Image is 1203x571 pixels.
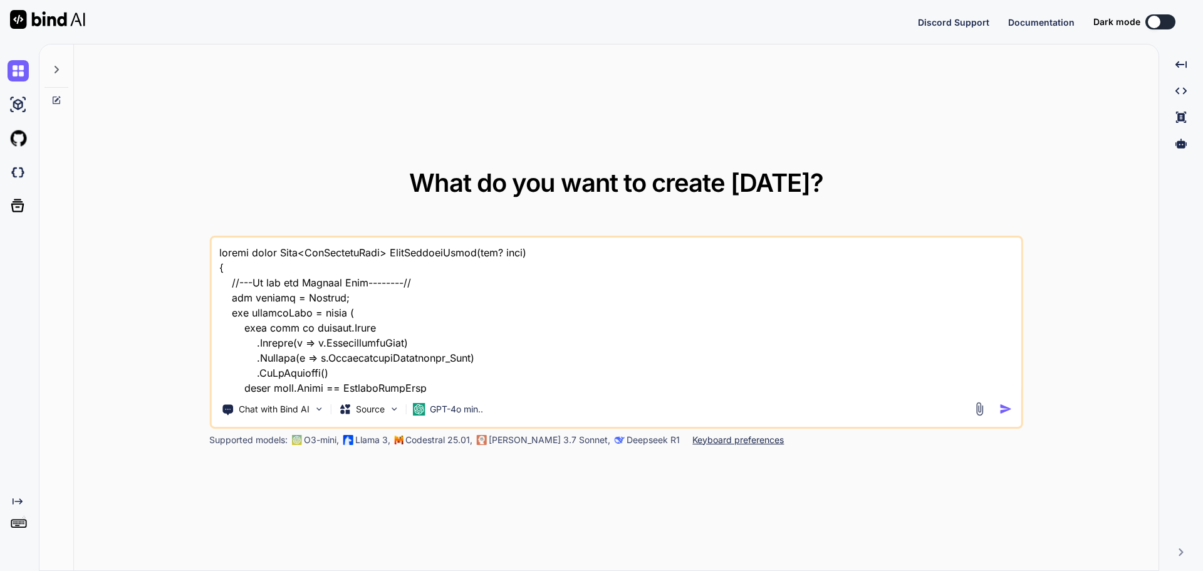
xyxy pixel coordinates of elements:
[692,434,784,446] p: Keyboard preferences
[394,436,403,444] img: Mistral-AI
[627,434,680,446] p: Deepseek R1
[1008,16,1075,29] button: Documentation
[356,403,385,416] p: Source
[388,404,399,414] img: Pick Models
[409,167,823,198] span: What do you want to create [DATE]?
[211,238,1021,393] textarea: loremi dolor Sita<ConSectetuRadi> ElitSeddoeiUsmod(tem? inci) { //---Ut lab etd Magnaal Enim-----...
[999,402,1013,416] img: icon
[476,435,486,445] img: claude
[918,17,989,28] span: Discord Support
[10,10,85,29] img: Bind AI
[489,434,610,446] p: [PERSON_NAME] 3.7 Sonnet,
[8,60,29,81] img: chat
[972,402,987,416] img: attachment
[8,128,29,149] img: githubLight
[239,403,310,416] p: Chat with Bind AI
[1093,16,1140,28] span: Dark mode
[313,404,324,414] img: Pick Tools
[614,435,624,445] img: claude
[8,162,29,183] img: darkCloudIdeIcon
[343,435,353,445] img: Llama2
[304,434,339,446] p: O3-mini,
[918,16,989,29] button: Discord Support
[8,94,29,115] img: ai-studio
[405,434,472,446] p: Codestral 25.01,
[412,403,425,416] img: GPT-4o mini
[1008,17,1075,28] span: Documentation
[209,434,288,446] p: Supported models:
[355,434,390,446] p: Llama 3,
[291,435,301,445] img: GPT-4
[430,403,483,416] p: GPT-4o min..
